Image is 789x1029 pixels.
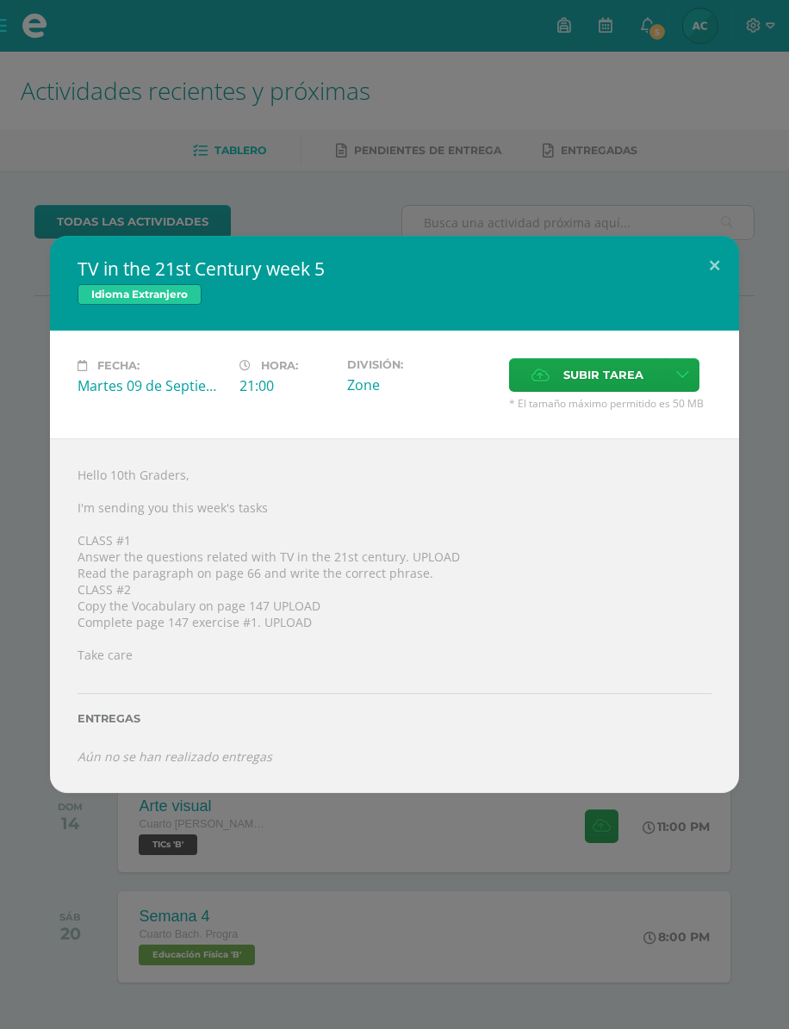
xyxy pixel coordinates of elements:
div: 21:00 [239,376,333,395]
span: Hora: [261,359,298,372]
div: Hello 10th Graders, I'm sending you this week's tasks CLASS #1 Answer the questions related with ... [50,438,739,792]
label: División: [347,358,495,371]
h2: TV in the 21st Century week 5 [78,257,711,281]
label: Entregas [78,712,711,725]
div: Zone [347,375,495,394]
button: Close (Esc) [690,236,739,294]
span: * El tamaño máximo permitido es 50 MB [509,396,711,411]
span: Idioma Extranjero [78,284,202,305]
span: Fecha: [97,359,140,372]
span: Subir tarea [563,359,643,391]
div: Martes 09 de Septiembre [78,376,226,395]
i: Aún no se han realizado entregas [78,748,272,765]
